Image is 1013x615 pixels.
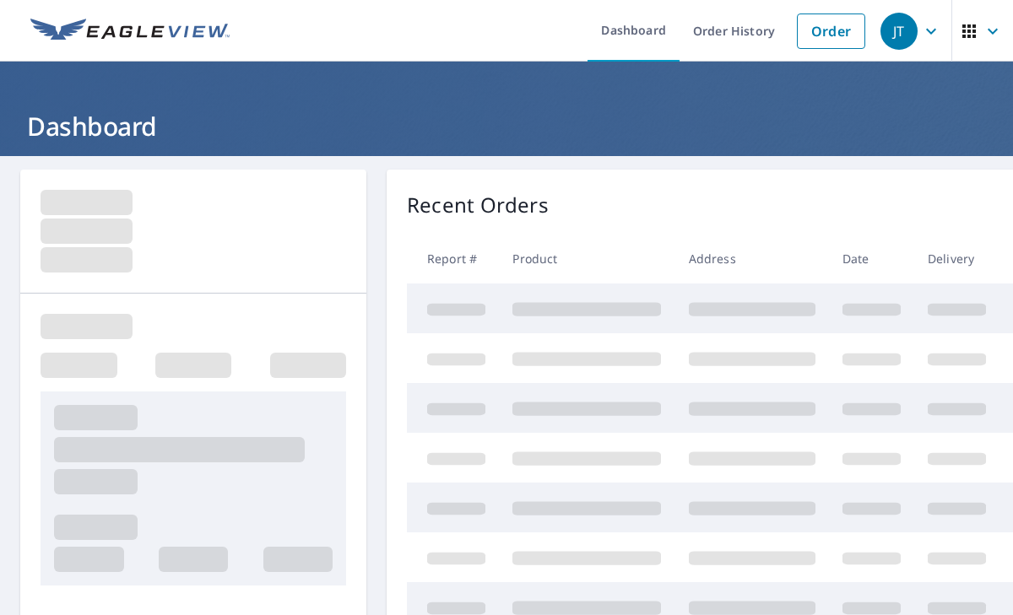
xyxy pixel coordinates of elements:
th: Report # [407,234,499,283]
th: Address [675,234,829,283]
a: Order [797,13,865,49]
th: Product [499,234,674,283]
div: JT [880,13,918,50]
h1: Dashboard [20,109,993,143]
th: Date [829,234,914,283]
img: EV Logo [30,19,230,44]
th: Delivery [914,234,999,283]
p: Recent Orders [407,190,549,220]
